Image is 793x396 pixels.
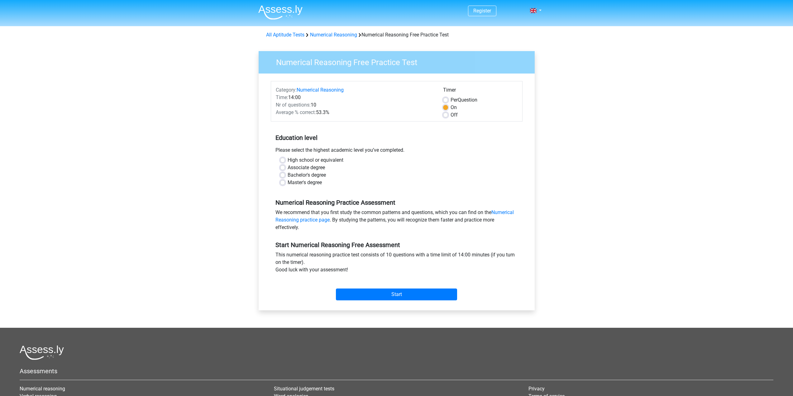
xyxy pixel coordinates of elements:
[271,146,523,156] div: Please select the highest academic level you’ve completed.
[20,386,65,392] a: Numerical reasoning
[451,97,458,103] span: Per
[276,94,288,100] span: Time:
[451,96,477,104] label: Question
[336,289,457,300] input: Start
[528,386,545,392] a: Privacy
[276,109,316,115] span: Average % correct:
[310,32,357,38] a: Numerical Reasoning
[271,94,438,101] div: 14:00
[20,367,773,375] h5: Assessments
[266,32,304,38] a: All Aptitude Tests
[276,87,297,93] span: Category:
[275,199,518,206] h5: Numerical Reasoning Practice Assessment
[275,131,518,144] h5: Education level
[288,179,322,186] label: Master's degree
[258,5,303,20] img: Assessly
[443,86,518,96] div: Timer
[271,101,438,109] div: 10
[269,55,530,67] h3: Numerical Reasoning Free Practice Test
[276,102,311,108] span: Nr of questions:
[288,164,325,171] label: Associate degree
[274,386,334,392] a: Situational judgement tests
[271,251,523,276] div: This numerical reasoning practice test consists of 10 questions with a time limit of 14:00 minute...
[271,209,523,234] div: We recommend that you first study the common patterns and questions, which you can find on the . ...
[275,241,518,249] h5: Start Numerical Reasoning Free Assessment
[271,109,438,116] div: 53.3%
[451,111,458,119] label: Off
[264,31,530,39] div: Numerical Reasoning Free Practice Test
[451,104,457,111] label: On
[297,87,344,93] a: Numerical Reasoning
[288,156,343,164] label: High school or equivalent
[20,345,64,360] img: Assessly logo
[473,8,491,14] a: Register
[288,171,326,179] label: Bachelor's degree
